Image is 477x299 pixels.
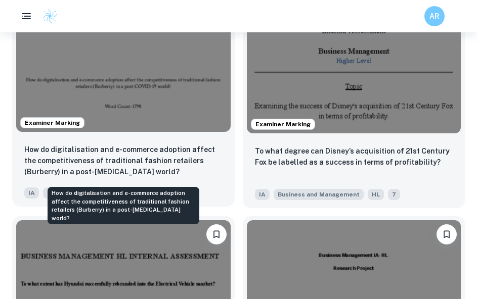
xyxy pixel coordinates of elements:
[21,118,84,127] span: Examiner Marking
[437,224,457,244] button: Bookmark
[36,9,58,24] a: Clastify logo
[424,6,445,26] button: AR
[206,224,227,244] button: Bookmark
[274,189,364,200] span: Business and Management
[24,144,223,177] p: How do digitalisation and e-commerce adoption affect the competitiveness of traditional fashion r...
[255,145,453,168] p: To what degree can Disney’s acquisition of 21st Century Fox be labelled as a success in terms of ...
[429,11,441,22] h6: AR
[42,9,58,24] img: Clastify logo
[251,120,315,129] span: Examiner Marking
[388,189,400,200] span: 7
[368,189,384,200] span: HL
[43,187,133,198] span: Business and Management
[24,187,39,198] span: IA
[255,189,270,200] span: IA
[48,187,199,224] div: How do digitalisation and e-commerce adoption affect the competitiveness of traditional fashion r...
